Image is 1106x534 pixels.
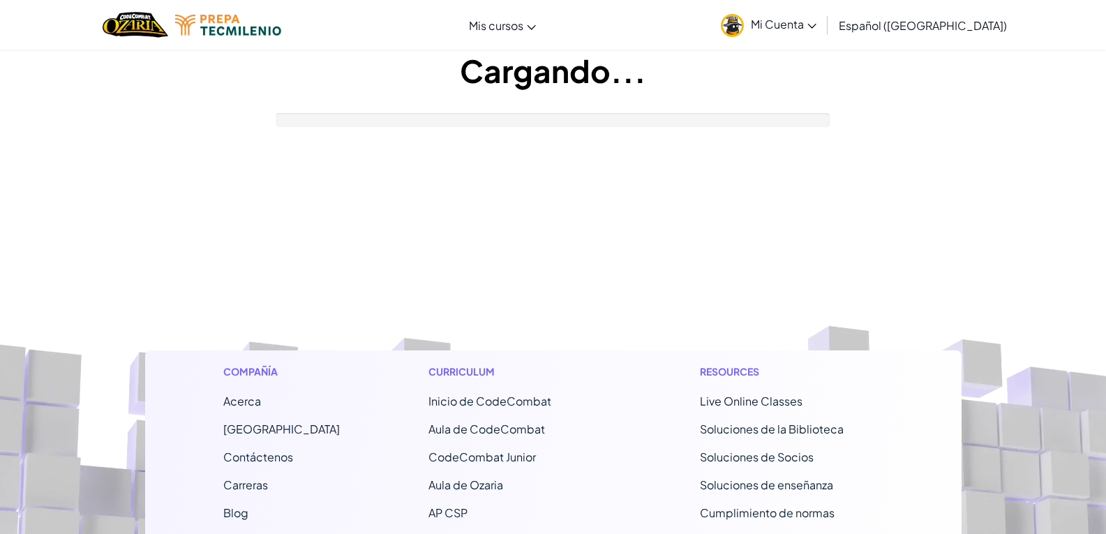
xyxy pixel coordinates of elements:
a: Soluciones de enseñanza [700,477,833,492]
img: Home [103,10,167,39]
a: Cumplimiento de normas [700,505,835,520]
a: Live Online Classes [700,394,802,408]
a: Ozaria by CodeCombat logo [103,10,167,39]
a: CodeCombat Junior [428,450,536,464]
a: Carreras [223,477,268,492]
span: Contáctenos [223,450,293,464]
a: Aula de CodeCombat [428,422,545,436]
a: Mi Cuenta [714,3,823,47]
a: Español ([GEOGRAPHIC_DATA]) [832,6,1014,44]
a: Soluciones de la Biblioteca [700,422,844,436]
span: Español ([GEOGRAPHIC_DATA]) [839,18,1007,33]
span: Mi Cuenta [751,17,816,31]
img: avatar [721,14,744,37]
h1: Curriculum [428,364,612,379]
a: [GEOGRAPHIC_DATA] [223,422,340,436]
a: AP CSP [428,505,468,520]
a: Aula de Ozaria [428,477,503,492]
h1: Compañía [223,364,340,379]
a: Soluciones de Socios [700,450,814,464]
a: Blog [223,505,248,520]
span: Mis cursos [469,18,523,33]
a: Mis cursos [462,6,543,44]
h1: Resources [700,364,883,379]
img: Tecmilenio logo [175,15,281,36]
span: Inicio de CodeCombat [428,394,551,408]
a: Acerca [223,394,261,408]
